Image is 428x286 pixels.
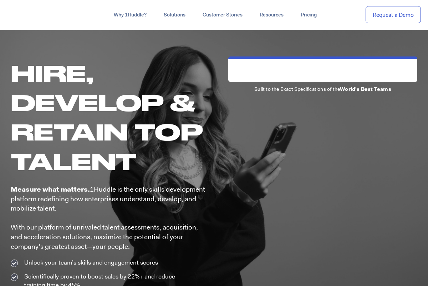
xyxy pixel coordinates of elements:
[292,9,325,21] a: Pricing
[228,85,417,93] p: Built to the Exact Specifications of the
[366,6,421,24] a: Request a Demo
[11,185,90,194] b: Measure what matters.
[105,9,155,21] a: Why 1Huddle?
[11,58,207,176] h1: Hire, Develop & Retain Top Talent
[340,86,391,92] b: World's Best Teams
[251,9,292,21] a: Resources
[155,9,194,21] a: Solutions
[22,258,158,267] span: Unlock your team’s skills and engagement scores
[7,8,58,21] img: ...
[11,185,207,251] p: 1Huddle is the only skills development platform redefining how enterprises understand, develop, a...
[194,9,251,21] a: Customer Stories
